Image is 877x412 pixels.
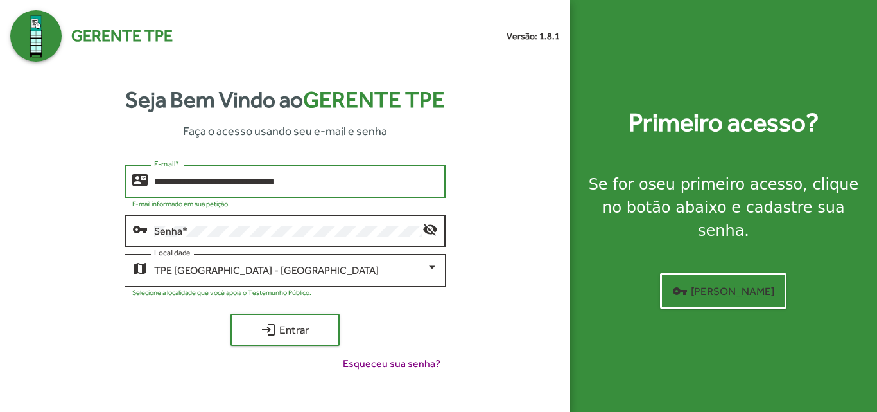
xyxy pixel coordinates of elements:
[10,10,62,62] img: Logo Gerente
[242,318,328,341] span: Entrar
[71,24,173,48] span: Gerente TPE
[261,322,276,337] mat-icon: login
[422,221,438,237] mat-icon: visibility_off
[132,200,230,208] mat-hint: E-mail informado em sua petição.
[132,260,148,276] mat-icon: map
[586,173,862,242] div: Se for o , clique no botão abaixo e cadastre sua senha.
[660,273,786,309] button: [PERSON_NAME]
[132,221,148,237] mat-icon: vpn_key
[132,172,148,187] mat-icon: contact_mail
[507,30,560,43] small: Versão: 1.8.1
[343,356,440,372] span: Esqueceu sua senha?
[672,283,688,299] mat-icon: vpn_key
[154,264,379,276] span: TPE [GEOGRAPHIC_DATA] - [GEOGRAPHIC_DATA]
[672,280,774,303] span: [PERSON_NAME]
[648,175,803,193] strong: seu primeiro acesso
[125,83,445,117] strong: Seja Bem Vindo ao
[230,314,340,346] button: Entrar
[629,103,819,142] strong: Primeiro acesso?
[183,122,387,139] span: Faça o acesso usando seu e-mail e senha
[132,289,311,296] mat-hint: Selecione a localidade que você apoia o Testemunho Público.
[303,87,445,112] span: Gerente TPE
